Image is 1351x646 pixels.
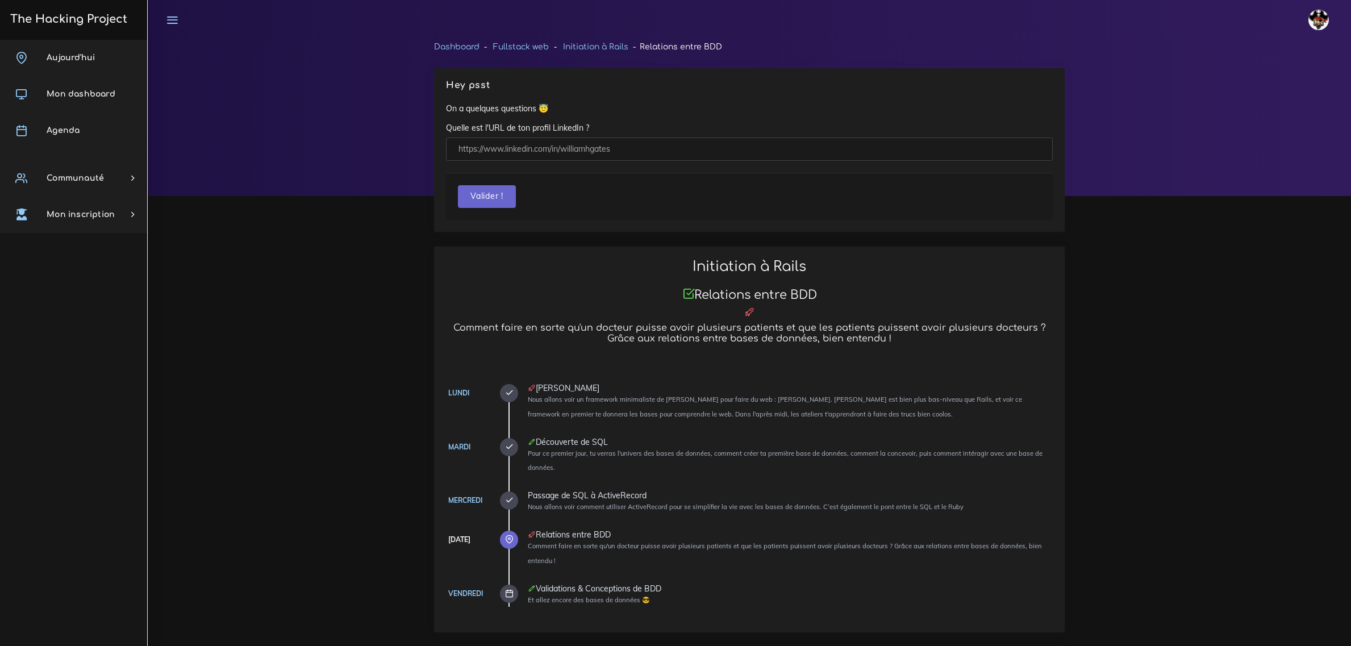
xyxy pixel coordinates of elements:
small: Comment faire en sorte qu'un docteur puisse avoir plusieurs patients et que les patients puissent... [528,542,1042,564]
a: Mercredi [448,496,482,505]
h3: The Hacking Project [7,13,127,26]
div: Relations entre BDD [528,531,1053,539]
a: Fullstack web [493,43,549,51]
span: Mon dashboard [47,90,115,98]
i: Projet bien reçu ! [682,287,694,299]
div: [PERSON_NAME] [528,384,1053,392]
a: Lundi [448,389,469,397]
p: On a quelques questions 😇 [446,103,1053,114]
input: https://www.linkedin.com/in/williamhgates [446,137,1053,161]
h5: Hey psst [446,80,1053,91]
button: Valider ! [458,185,516,209]
span: Aujourd'hui [47,53,95,62]
label: Quelle est l'URL de ton profil LinkedIn ? [446,122,589,134]
small: Nous allons voir un framework minimaliste de [PERSON_NAME] pour faire du web : [PERSON_NAME]. [PE... [528,395,1022,418]
i: Projet à rendre ce jour-là [528,531,536,539]
h2: Initiation à Rails [446,259,1053,275]
i: Corrections cette journée là [528,438,536,446]
i: Corrections cette journée là [528,585,536,593]
a: Vendredi [448,589,483,598]
div: Validations & Conceptions de BDD [528,585,1053,593]
span: Agenda [47,126,80,135]
span: Mon inscription [47,210,115,219]
i: Projet à rendre ce jour-là [528,384,536,392]
div: Découverte de SQL [528,438,1053,446]
span: Communauté [47,174,104,182]
img: avatar [1308,10,1329,30]
small: Pour ce premier jour, tu verras l'univers des bases de données, comment créer ta première base de... [528,449,1043,472]
div: Passage de SQL à ActiveRecord [528,491,1053,499]
small: Nous allons voir comment utiliser ActiveRecord pour se simplifier la vie avec les bases de donnée... [528,503,964,511]
h5: Comment faire en sorte qu'un docteur puisse avoir plusieurs patients et que les patients puissent... [446,323,1053,344]
small: Et allez encore des bases de données 😎 [528,596,650,604]
a: Dashboard [434,43,479,51]
a: Initiation à Rails [563,43,628,51]
h3: Relations entre BDD [446,287,1053,302]
li: Relations entre BDD [628,40,722,54]
div: [DATE] [448,534,470,546]
a: Mardi [448,443,470,451]
i: Projet à rendre ce jour-là [744,307,754,317]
